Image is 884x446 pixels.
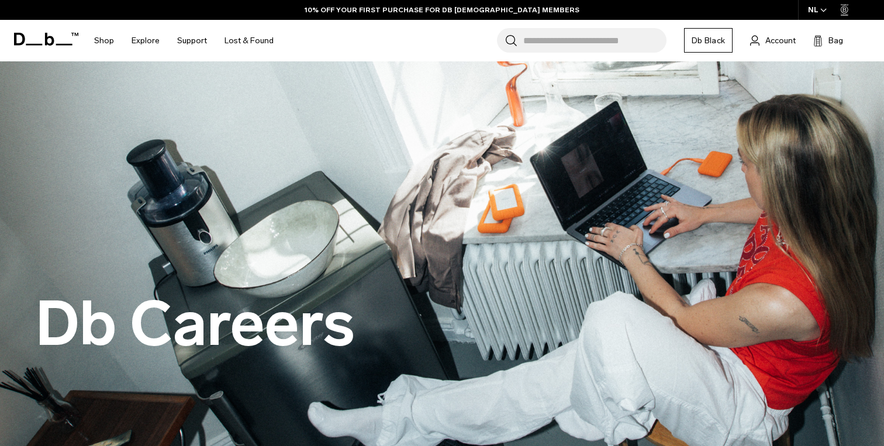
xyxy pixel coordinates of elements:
nav: Main Navigation [85,20,282,61]
h1: Db Careers [35,291,355,358]
a: Account [750,33,796,47]
a: Shop [94,20,114,61]
span: Account [765,34,796,47]
button: Bag [813,33,843,47]
a: 10% OFF YOUR FIRST PURCHASE FOR DB [DEMOGRAPHIC_DATA] MEMBERS [305,5,579,15]
a: Db Black [684,28,733,53]
span: Bag [828,34,843,47]
a: Support [177,20,207,61]
a: Lost & Found [225,20,274,61]
a: Explore [132,20,160,61]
